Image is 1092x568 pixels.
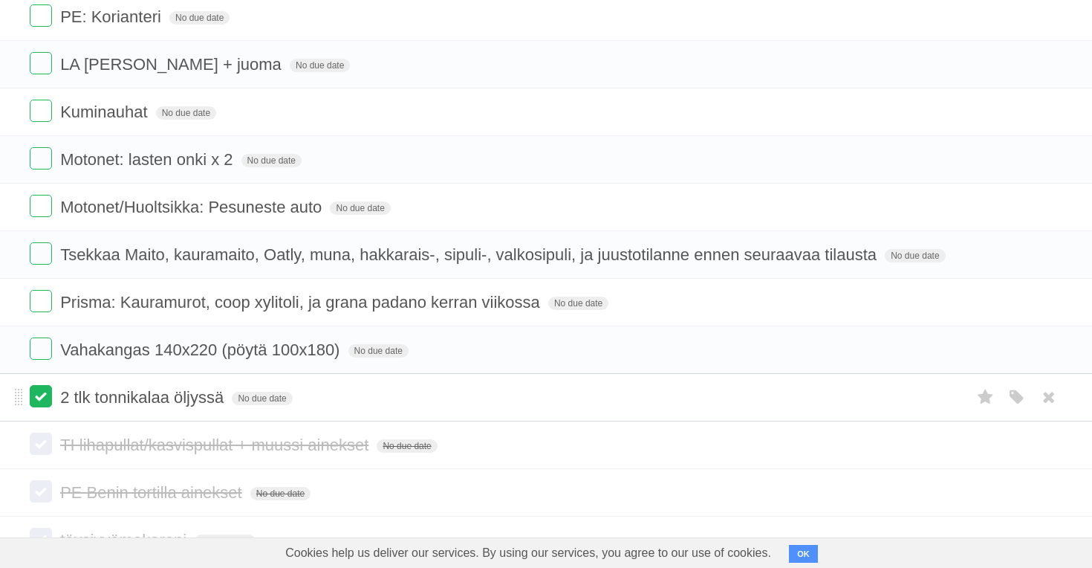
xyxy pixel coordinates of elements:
span: No due date [290,59,350,72]
span: No due date [156,106,216,120]
label: Done [30,290,52,312]
label: Done [30,528,52,550]
span: No due date [169,11,230,25]
span: No due date [232,392,292,405]
span: LA [PERSON_NAME] + juoma [60,55,285,74]
label: Done [30,100,52,122]
span: Motonet/Huoltsikka: Pesuneste auto [60,198,325,216]
span: Vahakangas 140x220 (pöytä 100x180) [60,341,343,359]
span: PE Benin tortilla ainekset [60,483,246,502]
span: No due date [330,201,390,215]
label: Done [30,195,52,217]
span: Cookies help us deliver our services. By using our services, you agree to our use of cookies. [270,538,786,568]
label: Done [30,52,52,74]
span: TI lihapullat/kasvispullat + muussi ainekset [60,436,372,454]
span: Motonet: lasten onki x 2 [60,150,236,169]
label: Done [30,385,52,407]
label: Done [30,433,52,455]
span: No due date [885,249,945,262]
button: OK [789,545,818,563]
span: Prisma: Kauramurot, coop xylitoli, ja grana padano kerran viikossa [60,293,544,312]
span: Tsekkaa Maito, kauramaito, Oatly, muna, hakkarais-, sipuli-, valkosipuli, ja juustotilanne ennen ... [60,245,880,264]
label: Done [30,242,52,265]
label: Done [30,147,52,170]
label: Done [30,338,52,360]
span: No due date [548,297,608,310]
span: No due date [195,535,255,548]
label: Done [30,4,52,27]
span: 2 tlk tonnikalaa öljyssä [60,388,227,407]
span: No due date [377,439,437,453]
span: Kuminauhat [60,103,151,121]
span: täysjyvämakaroni [60,531,190,549]
label: Star task [972,385,1000,410]
label: Done [30,480,52,503]
span: No due date [241,154,302,167]
span: No due date [250,487,311,500]
span: No due date [348,344,409,358]
span: PE: Korianteri [60,7,165,26]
